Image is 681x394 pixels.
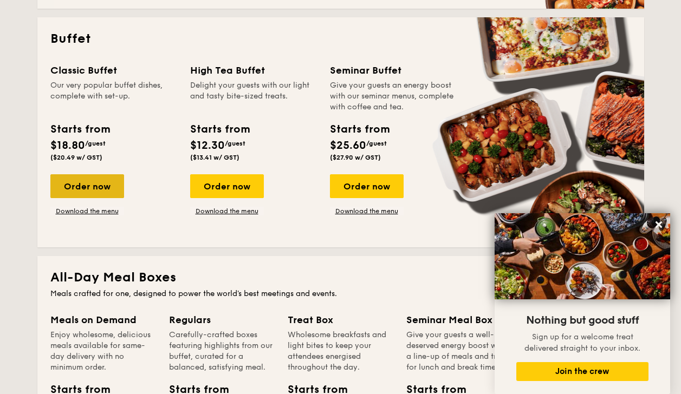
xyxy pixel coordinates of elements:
[190,174,264,198] div: Order now
[190,154,239,161] span: ($13.41 w/ GST)
[288,312,393,327] div: Treat Box
[50,121,109,137] div: Starts from
[50,154,102,161] span: ($20.49 w/ GST)
[190,207,264,215] a: Download the menu
[330,80,457,113] div: Give your guests an energy boost with our seminar menus, complete with coffee and tea.
[495,213,670,299] img: DSC07876-Edit02-Large.jpeg
[406,330,512,373] div: Give your guests a well-deserved energy boost with a line-up of meals and treats for lunch and br...
[524,332,640,353] span: Sign up for a welcome treat delivered straight to your inbox.
[190,63,317,78] div: High Tea Buffet
[288,330,393,373] div: Wholesome breakfasts and light bites to keep your attendees energised throughout the day.
[366,140,387,147] span: /guest
[330,154,381,161] span: ($27.90 w/ GST)
[50,269,631,286] h2: All-Day Meal Boxes
[50,63,177,78] div: Classic Buffet
[225,140,245,147] span: /guest
[526,314,639,327] span: Nothing but good stuff
[650,216,667,233] button: Close
[85,140,106,147] span: /guest
[190,80,317,113] div: Delight your guests with our light and tasty bite-sized treats.
[50,139,85,152] span: $18.80
[330,207,404,215] a: Download the menu
[50,330,156,373] div: Enjoy wholesome, delicious meals available for same-day delivery with no minimum order.
[169,312,275,327] div: Regulars
[330,121,389,137] div: Starts from
[516,362,648,381] button: Join the crew
[50,288,631,299] div: Meals crafted for one, designed to power the world's best meetings and events.
[190,139,225,152] span: $12.30
[330,139,366,152] span: $25.60
[50,174,124,198] div: Order now
[50,30,631,48] h2: Buffet
[50,312,156,327] div: Meals on Demand
[50,80,177,113] div: Our very popular buffet dishes, complete with set-up.
[330,63,457,78] div: Seminar Buffet
[406,312,512,327] div: Seminar Meal Box
[190,121,249,137] div: Starts from
[50,207,124,215] a: Download the menu
[330,174,404,198] div: Order now
[169,330,275,373] div: Carefully-crafted boxes featuring highlights from our buffet, curated for a balanced, satisfying ...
